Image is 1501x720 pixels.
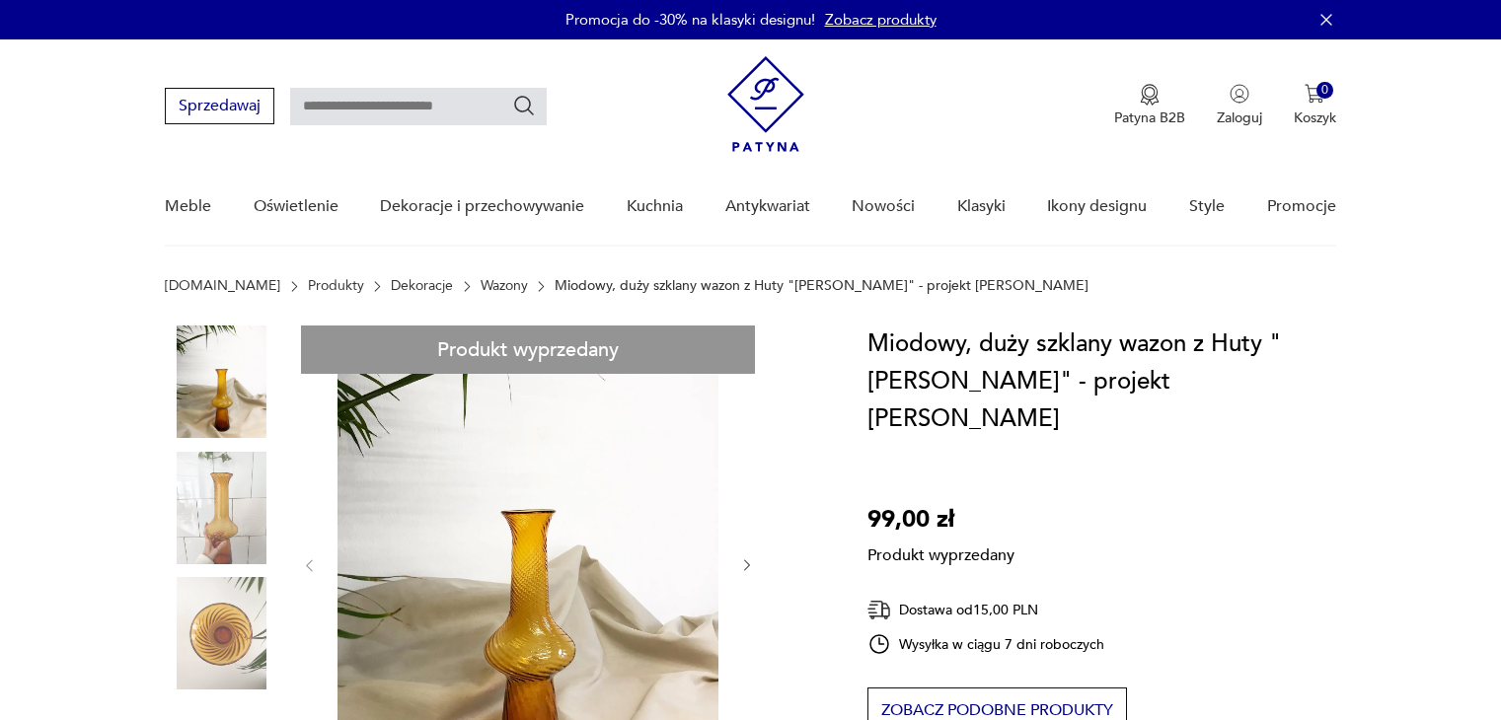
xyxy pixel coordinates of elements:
[1140,84,1160,106] img: Ikona medalu
[1217,108,1262,127] p: Zaloguj
[1114,84,1185,127] button: Patyna B2B
[1047,169,1147,245] a: Ikony designu
[867,325,1336,438] h1: Miodowy, duży szklany wazon z Huty "[PERSON_NAME]" - projekt [PERSON_NAME]
[627,169,683,245] a: Kuchnia
[380,169,584,245] a: Dekoracje i przechowywanie
[1267,169,1336,245] a: Promocje
[565,10,815,30] p: Promocja do -30% na klasyki designu!
[1217,84,1262,127] button: Zaloguj
[165,88,274,124] button: Sprzedawaj
[957,169,1006,245] a: Klasyki
[1189,169,1225,245] a: Style
[825,10,937,30] a: Zobacz produkty
[867,632,1104,656] div: Wysyłka w ciągu 7 dni roboczych
[165,278,280,294] a: [DOMAIN_NAME]
[254,169,338,245] a: Oświetlenie
[725,169,810,245] a: Antykwariat
[1294,84,1336,127] button: 0Koszyk
[852,169,915,245] a: Nowości
[165,101,274,114] a: Sprzedawaj
[867,598,1104,622] div: Dostawa od 15,00 PLN
[165,169,211,245] a: Meble
[512,94,536,117] button: Szukaj
[555,278,1088,294] p: Miodowy, duży szklany wazon z Huty "[PERSON_NAME]" - projekt [PERSON_NAME]
[1305,84,1324,104] img: Ikona koszyka
[1230,84,1249,104] img: Ikonka użytkownika
[1316,82,1333,99] div: 0
[1294,108,1336,127] p: Koszyk
[867,539,1014,566] p: Produkt wyprzedany
[391,278,453,294] a: Dekoracje
[867,501,1014,539] p: 99,00 zł
[1114,108,1185,127] p: Patyna B2B
[1114,84,1185,127] a: Ikona medaluPatyna B2B
[308,278,364,294] a: Produkty
[727,56,804,152] img: Patyna - sklep z meblami i dekoracjami vintage
[867,598,891,622] img: Ikona dostawy
[481,278,528,294] a: Wazony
